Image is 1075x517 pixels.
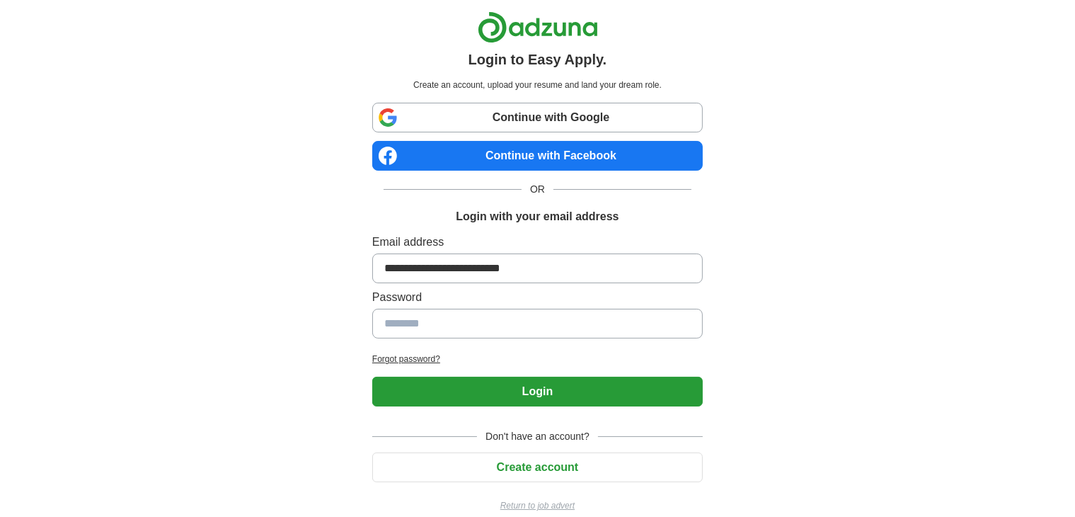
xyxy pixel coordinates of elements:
[372,499,703,512] a: Return to job advert
[477,429,598,444] span: Don't have an account?
[372,353,703,365] a: Forgot password?
[372,377,703,407] button: Login
[478,11,598,43] img: Adzuna logo
[522,182,553,197] span: OR
[372,103,703,132] a: Continue with Google
[456,208,619,225] h1: Login with your email address
[372,461,703,473] a: Create account
[468,49,607,70] h1: Login to Easy Apply.
[372,453,703,482] button: Create account
[372,234,703,251] label: Email address
[372,141,703,171] a: Continue with Facebook
[372,289,703,306] label: Password
[375,79,700,91] p: Create an account, upload your resume and land your dream role.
